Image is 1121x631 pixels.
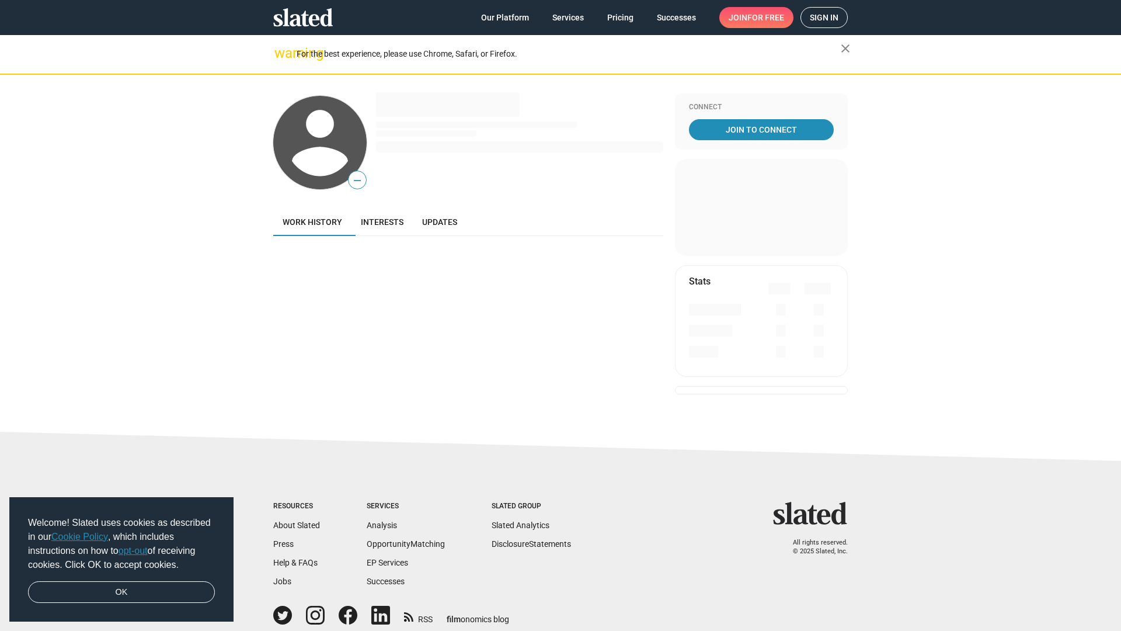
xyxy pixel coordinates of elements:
[689,103,834,112] div: Connect
[367,539,445,549] a: OpportunityMatching
[447,605,509,625] a: filmonomics blog
[351,208,413,236] a: Interests
[657,7,696,28] span: Successes
[838,41,852,56] mat-icon: close
[810,8,838,27] span: Sign in
[647,7,705,28] a: Successes
[729,7,784,28] span: Join
[349,173,366,188] span: —
[607,7,633,28] span: Pricing
[781,539,848,556] p: All rights reserved. © 2025 Slated, Inc.
[481,7,529,28] span: Our Platform
[800,7,848,28] a: Sign in
[492,502,571,511] div: Slated Group
[367,521,397,530] a: Analysis
[447,615,461,624] span: film
[273,577,291,586] a: Jobs
[273,208,351,236] a: Work history
[404,607,433,625] a: RSS
[552,7,584,28] span: Services
[119,546,148,556] a: opt-out
[747,7,784,28] span: for free
[367,577,405,586] a: Successes
[273,539,294,549] a: Press
[472,7,538,28] a: Our Platform
[691,119,831,140] span: Join To Connect
[283,217,342,227] span: Work history
[28,516,215,572] span: Welcome! Slated uses cookies as described in our , which includes instructions on how to of recei...
[422,217,457,227] span: Updates
[413,208,466,236] a: Updates
[367,502,445,511] div: Services
[689,119,834,140] a: Join To Connect
[492,521,549,530] a: Slated Analytics
[689,275,711,287] mat-card-title: Stats
[273,521,320,530] a: About Slated
[274,46,288,60] mat-icon: warning
[361,217,403,227] span: Interests
[492,539,571,549] a: DisclosureStatements
[543,7,593,28] a: Services
[297,46,841,62] div: For the best experience, please use Chrome, Safari, or Firefox.
[9,497,234,622] div: cookieconsent
[51,532,108,542] a: Cookie Policy
[367,558,408,567] a: EP Services
[598,7,643,28] a: Pricing
[719,7,793,28] a: Joinfor free
[273,558,318,567] a: Help & FAQs
[273,502,320,511] div: Resources
[28,581,215,604] a: dismiss cookie message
